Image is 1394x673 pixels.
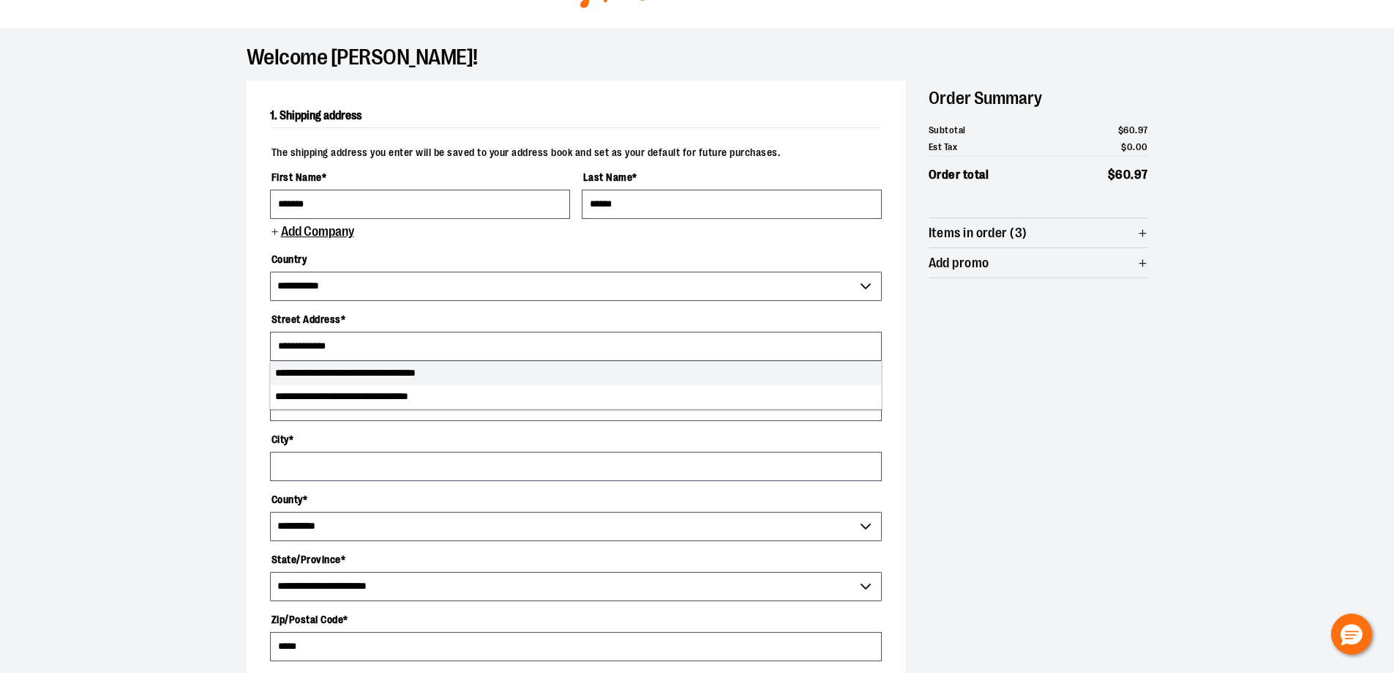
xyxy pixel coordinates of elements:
[929,218,1148,248] button: Items in order (3)
[270,427,882,452] label: City *
[270,487,882,512] label: County *
[1108,168,1116,182] span: $
[929,226,1027,240] span: Items in order (3)
[270,247,882,272] label: Country
[1115,168,1131,182] span: 60
[270,307,882,332] label: Street Address *
[270,225,354,241] button: Add Company
[270,547,882,572] label: State/Province *
[929,248,1148,278] button: Add promo
[582,165,882,190] label: Last Name *
[929,166,989,185] span: Order total
[1127,141,1133,152] span: 0
[1135,124,1138,135] span: .
[929,256,989,270] span: Add promo
[1136,141,1148,152] span: 00
[270,607,882,632] label: Zip/Postal Code *
[1118,124,1124,135] span: $
[1123,124,1135,135] span: 60
[1138,124,1148,135] span: 97
[270,140,882,159] p: The shipping address you enter will be saved to your address book and set as your default for fut...
[270,165,570,190] label: First Name *
[1121,141,1127,152] span: $
[1134,168,1148,182] span: 97
[929,123,966,138] span: Subtotal
[270,104,882,128] h2: 1. Shipping address
[247,51,1148,63] h1: Welcome [PERSON_NAME]!
[929,81,1148,116] h2: Order Summary
[1133,141,1136,152] span: .
[929,140,958,155] span: Est Tax
[1331,614,1372,655] button: Hello, have a question? Let’s chat.
[1131,168,1134,182] span: .
[280,225,354,239] span: Add Company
